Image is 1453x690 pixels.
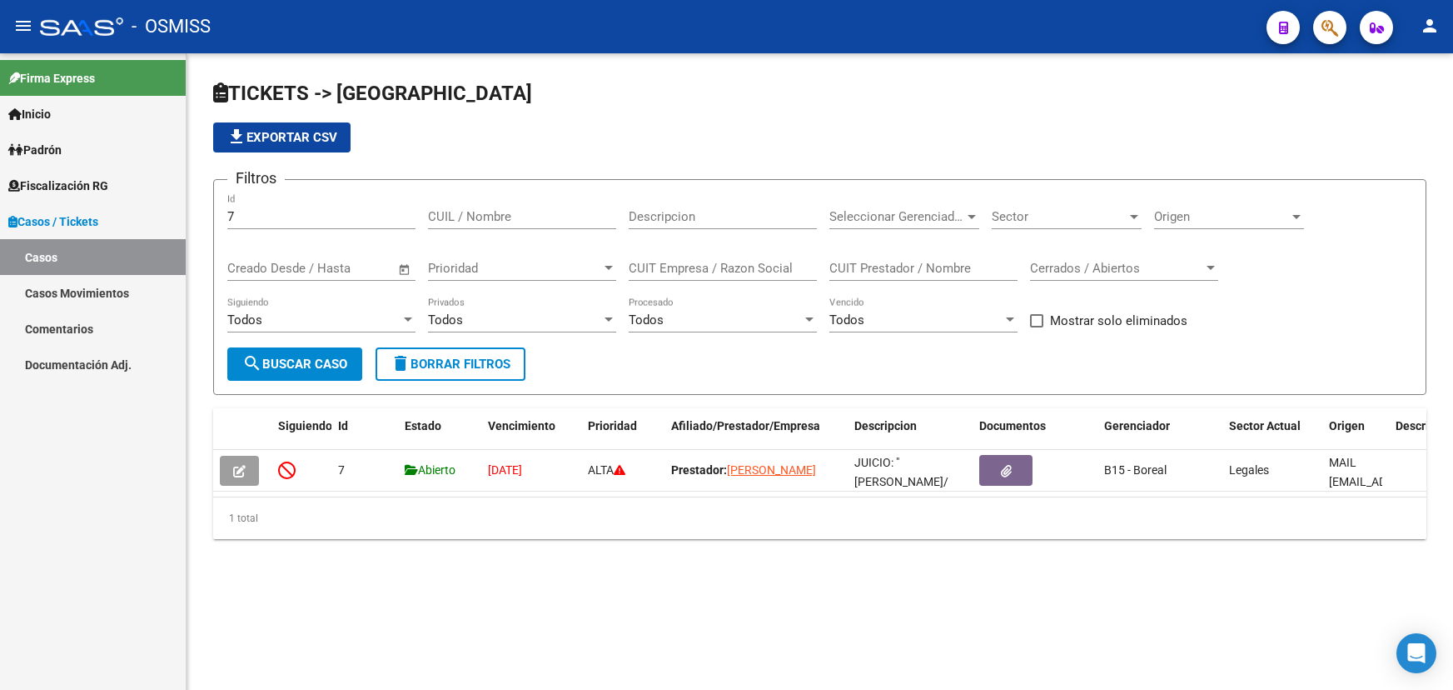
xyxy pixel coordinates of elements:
span: JUICIO: "[PERSON_NAME]/ [PERSON_NAME] s/ ALIMENTOS" - Expte. N° 9439/19. [854,456,963,545]
span: ALTA [588,463,625,477]
datatable-header-cell: Siguiendo [271,408,331,463]
mat-icon: file_download [226,127,246,147]
input: Fecha fin [310,261,391,276]
span: Sector [992,209,1127,224]
span: Inicio [8,105,51,123]
datatable-header-cell: Gerenciador [1097,408,1222,463]
datatable-header-cell: Estado [398,408,481,463]
input: Fecha inicio [227,261,295,276]
mat-icon: menu [13,16,33,36]
span: Todos [629,312,664,327]
span: Fiscalización RG [8,177,108,195]
datatable-header-cell: Descripcion [848,408,973,463]
span: Estado [405,419,441,432]
button: Exportar CSV [213,122,351,152]
datatable-header-cell: Sector Actual [1222,408,1322,463]
span: Documentos [979,419,1046,432]
span: [PERSON_NAME] [727,463,816,477]
span: Origen [1154,209,1289,224]
span: B15 - Boreal [1104,463,1167,477]
strong: Prestador: [671,463,727,477]
span: Id [338,419,348,432]
datatable-header-cell: Documentos [973,408,1097,463]
button: Open calendar [396,260,415,279]
mat-icon: person [1420,16,1440,36]
datatable-header-cell: Id [331,408,398,463]
datatable-header-cell: Vencimiento [481,408,581,463]
span: Padrón [8,141,62,159]
div: 1 total [213,497,1426,539]
span: Casos / Tickets [8,212,98,231]
span: Gerenciador [1104,419,1170,432]
span: Cerrados / Abiertos [1030,261,1203,276]
datatable-header-cell: Afiliado/Prestador/Empresa [664,408,848,463]
h3: Filtros [227,167,285,190]
span: TICKETS -> [GEOGRAPHIC_DATA] [213,82,532,105]
span: Todos [227,312,262,327]
span: Descripcion [854,419,917,432]
span: Sector Actual [1229,419,1301,432]
span: MAIL [EMAIL_ADDRESS][DOMAIN_NAME] [1329,456,1425,507]
span: Legales [1229,463,1269,477]
mat-icon: search [242,353,262,373]
span: [DATE] [488,463,522,477]
span: Todos [428,312,463,327]
span: Mostrar solo eliminados [1050,311,1187,331]
span: Origen [1329,419,1365,432]
div: Open Intercom Messenger [1396,633,1436,673]
span: Seleccionar Gerenciador [829,209,964,224]
button: Buscar Caso [227,347,362,381]
span: Exportar CSV [226,130,337,145]
mat-icon: delete [391,353,411,373]
button: Borrar Filtros [376,347,525,381]
span: Firma Express [8,69,95,87]
span: Prioridad [428,261,601,276]
span: Buscar Caso [242,357,347,372]
datatable-header-cell: Origen [1322,408,1389,463]
datatable-header-cell: Prioridad [581,408,664,463]
span: Todos [829,312,864,327]
span: Abierto [405,463,455,477]
span: - OSMISS [132,8,211,45]
span: Vencimiento [488,419,555,432]
span: Prioridad [588,419,637,432]
span: Siguiendo [278,419,332,432]
span: Afiliado/Prestador/Empresa [671,419,820,432]
span: 7 [338,463,345,477]
span: Borrar Filtros [391,357,510,372]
